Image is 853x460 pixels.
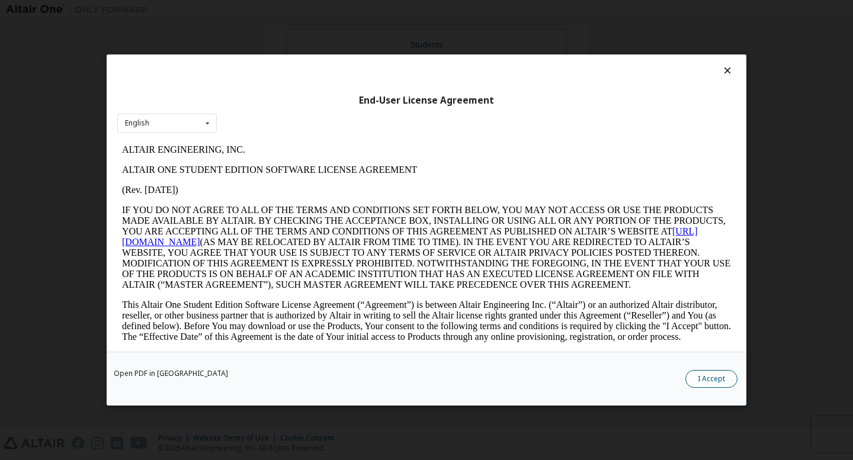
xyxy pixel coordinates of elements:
a: [URL][DOMAIN_NAME] [5,86,581,107]
div: End-User License Agreement [117,95,736,107]
p: (Rev. [DATE]) [5,45,614,56]
p: This Altair One Student Edition Software License Agreement (“Agreement”) is between Altair Engine... [5,160,614,202]
div: English [125,120,149,127]
p: IF YOU DO NOT AGREE TO ALL OF THE TERMS AND CONDITIONS SET FORTH BELOW, YOU MAY NOT ACCESS OR USE... [5,65,614,150]
p: ALTAIR ENGINEERING, INC. [5,5,614,15]
p: ALTAIR ONE STUDENT EDITION SOFTWARE LICENSE AGREEMENT [5,25,614,36]
button: I Accept [685,370,737,388]
a: Open PDF in [GEOGRAPHIC_DATA] [114,370,228,377]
